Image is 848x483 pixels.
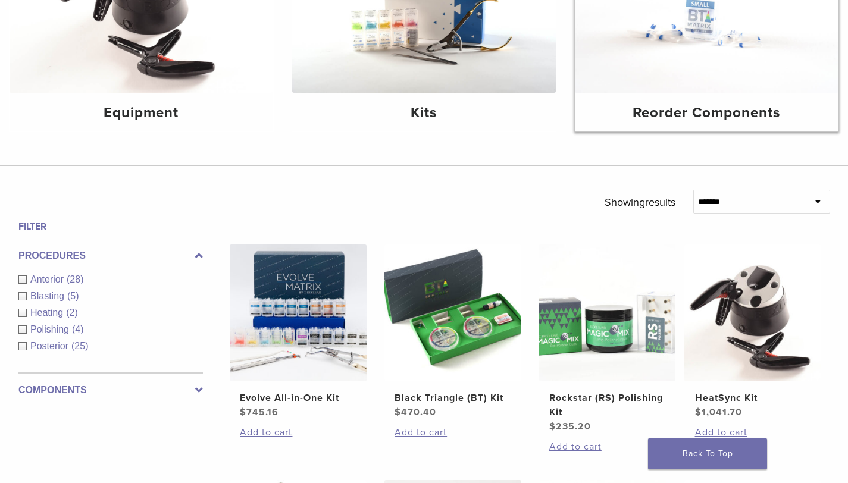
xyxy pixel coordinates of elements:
[584,102,829,124] h4: Reorder Components
[695,425,811,440] a: Add to cart: “HeatSync Kit”
[539,244,676,381] img: Rockstar (RS) Polishing Kit
[19,102,264,124] h4: Equipment
[384,244,521,381] img: Black Triangle (BT) Kit
[230,244,367,381] img: Evolve All-in-One Kit
[30,291,67,301] span: Blasting
[240,425,356,440] a: Add to cart: “Evolve All-in-One Kit”
[66,308,78,318] span: (2)
[605,190,675,215] p: Showing results
[549,440,665,454] a: Add to cart: “Rockstar (RS) Polishing Kit”
[30,308,66,318] span: Heating
[67,274,83,284] span: (28)
[549,421,591,432] bdi: 235.20
[230,244,367,419] a: Evolve All-in-One KitEvolve All-in-One Kit $745.16
[684,244,821,381] img: HeatSync Kit
[549,421,556,432] span: $
[695,391,811,405] h2: HeatSync Kit
[30,341,71,351] span: Posterior
[72,324,84,334] span: (4)
[695,406,702,418] span: $
[395,391,511,405] h2: Black Triangle (BT) Kit
[395,425,511,440] a: Add to cart: “Black Triangle (BT) Kit”
[384,244,521,419] a: Black Triangle (BT) KitBlack Triangle (BT) Kit $470.40
[18,383,203,397] label: Components
[684,244,821,419] a: HeatSync KitHeatSync Kit $1,041.70
[395,406,436,418] bdi: 470.40
[395,406,401,418] span: $
[240,391,356,405] h2: Evolve All-in-One Kit
[302,102,546,124] h4: Kits
[18,219,203,234] h4: Filter
[240,406,279,418] bdi: 745.16
[30,324,72,334] span: Polishing
[71,341,88,351] span: (25)
[30,274,67,284] span: Anterior
[549,391,665,419] h2: Rockstar (RS) Polishing Kit
[240,406,246,418] span: $
[67,291,79,301] span: (5)
[539,244,676,434] a: Rockstar (RS) Polishing KitRockstar (RS) Polishing Kit $235.20
[695,406,742,418] bdi: 1,041.70
[18,249,203,263] label: Procedures
[648,438,767,469] a: Back To Top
